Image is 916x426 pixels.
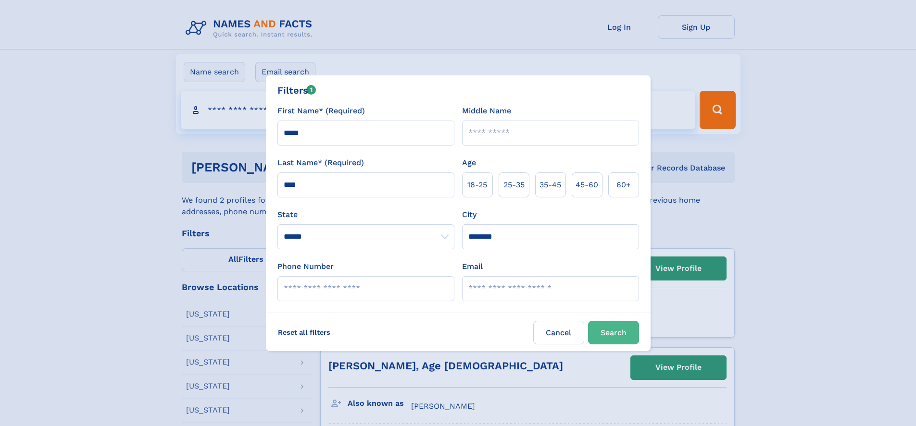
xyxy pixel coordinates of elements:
[462,105,511,117] label: Middle Name
[588,321,639,344] button: Search
[277,209,454,220] label: State
[277,105,365,117] label: First Name* (Required)
[462,261,483,272] label: Email
[533,321,584,344] label: Cancel
[277,83,316,97] div: Filters
[503,179,525,191] span: 25‑35
[272,321,337,344] label: Reset all filters
[540,179,561,191] span: 35‑45
[576,179,598,191] span: 45‑60
[277,157,364,169] label: Last Name* (Required)
[277,261,334,272] label: Phone Number
[462,157,476,169] label: Age
[462,209,477,220] label: City
[467,179,487,191] span: 18‑25
[616,179,631,191] span: 60+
